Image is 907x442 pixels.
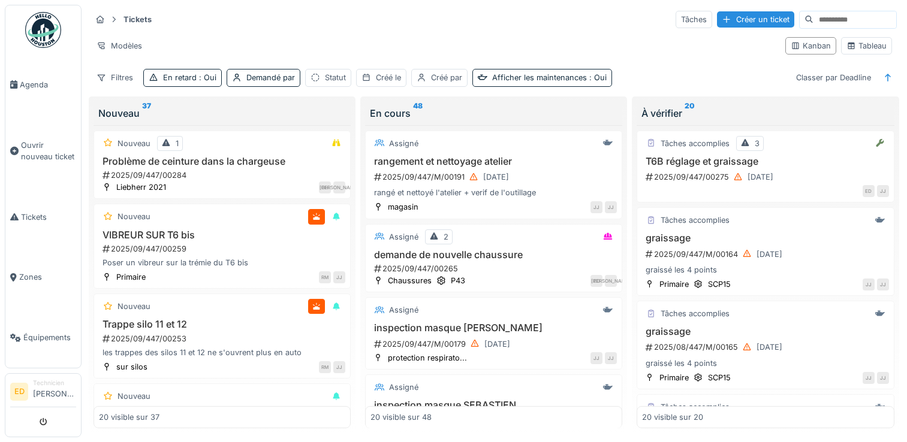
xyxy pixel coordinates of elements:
div: JJ [333,361,345,373]
div: Créé le [376,72,401,83]
div: Chaussures [388,275,432,286]
div: [PERSON_NAME] [333,181,345,193]
h3: inspection masque SEBASTIEN [370,399,617,411]
span: Ouvrir nouveau ticket [21,140,76,162]
div: Nouveau [98,106,346,120]
sup: 20 [685,106,695,120]
div: 2025/09/447/00252 [101,423,345,434]
div: graissé les 4 points [642,358,888,369]
div: Primaire [116,271,146,283]
div: Assigné [389,138,418,149]
div: JJ [590,201,602,213]
div: ED [863,185,875,197]
h3: T6B réglage et graissage [642,156,888,167]
div: Créé par [431,72,462,83]
div: En retard [163,72,216,83]
div: Tâches accomplies [661,138,730,149]
a: Tickets [5,187,81,247]
h3: demande de nouvelle chaussure [370,249,617,261]
div: [DATE] [757,249,782,260]
div: 1 [176,138,179,149]
div: Modèles [91,37,147,55]
div: GH [319,181,331,193]
div: RM [319,361,331,373]
div: Filtres [91,69,138,86]
a: Zones [5,247,81,308]
img: Badge_color-CXgf-gQk.svg [25,12,61,48]
h3: Trappe silo 11 et 12 [99,319,345,330]
div: 2025/09/447/M/00164 [644,247,888,262]
div: [DATE] [483,171,509,183]
div: Tâches accomplies [661,308,730,319]
div: Créer un ticket [717,11,794,28]
span: : Oui [587,73,607,82]
div: 20 visible sur 37 [99,411,159,423]
div: Tableau [846,40,887,52]
span: Équipements [23,332,76,343]
div: Nouveau [117,390,150,402]
a: Équipements [5,307,81,368]
div: JJ [877,372,889,384]
div: 2 [444,231,448,243]
span: Agenda [20,79,76,90]
div: Afficher les maintenances [492,72,607,83]
h3: graissage [642,232,888,244]
div: Tâches [676,11,712,28]
div: graissé les 4 points [642,264,888,276]
div: JJ [333,271,345,283]
span: Zones [19,271,76,283]
div: [DATE] [748,171,773,183]
div: 20 visible sur 48 [370,411,432,423]
div: 3 [755,138,760,149]
div: 2025/08/447/M/00165 [644,340,888,355]
div: [DATE] [484,338,510,350]
div: Demandé par [246,72,295,83]
a: ED Technicien[PERSON_NAME] [10,379,76,407]
div: Assigné [389,382,418,393]
a: Ouvrir nouveau ticket [5,115,81,187]
h3: graissage [642,326,888,337]
div: 2025/09/447/00284 [101,169,345,181]
div: Nouveau [117,301,150,312]
div: JJ [863,372,875,384]
a: Agenda [5,55,81,115]
div: À vérifier [641,106,889,120]
div: 2025/09/447/M/00191 [373,169,617,184]
div: Nouveau [117,138,150,149]
sup: 48 [413,106,423,120]
h3: inspection masque [PERSON_NAME] [370,322,617,334]
li: ED [10,383,28,401]
div: [DATE] [757,341,782,353]
strong: Tickets [119,14,156,25]
div: Assigné [389,231,418,243]
span: Tickets [21,211,76,223]
div: 2025/09/447/00259 [101,243,345,255]
div: les trappes des silos 11 et 12 ne s'ouvrent plus en auto [99,347,345,358]
div: [PERSON_NAME] [605,275,617,287]
div: Liebherr 2021 [116,181,166,193]
div: JJ [605,201,617,213]
div: Nouveau [117,211,150,222]
div: sur silos [116,361,147,373]
div: Tâches accomplies [661,401,730,413]
div: 2025/09/447/M/00179 [373,337,617,352]
div: magasin [388,201,418,213]
div: JJ [605,352,617,364]
div: Primaire [659,278,689,290]
span: : Oui [197,73,216,82]
div: 2025/09/447/00275 [644,169,888,184]
div: En cours [370,106,617,120]
div: rangé et nettoyé l'atelier + verif de l'outillage [370,187,617,198]
h3: Problème de ceinture dans la chargeuse [99,156,345,167]
div: protection respirato... [388,352,467,364]
div: JJ [590,352,602,364]
sup: 37 [142,106,151,120]
div: JJ [877,278,889,290]
div: Technicien [33,379,76,387]
li: [PERSON_NAME] [33,379,76,404]
div: JJ [863,278,875,290]
h3: rangement et nettoyage atelier [370,156,617,167]
div: SCP15 [708,278,731,290]
div: Poser un vibreur sur la trémie du T6 bis [99,257,345,268]
div: 20 visible sur 20 [642,411,703,423]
